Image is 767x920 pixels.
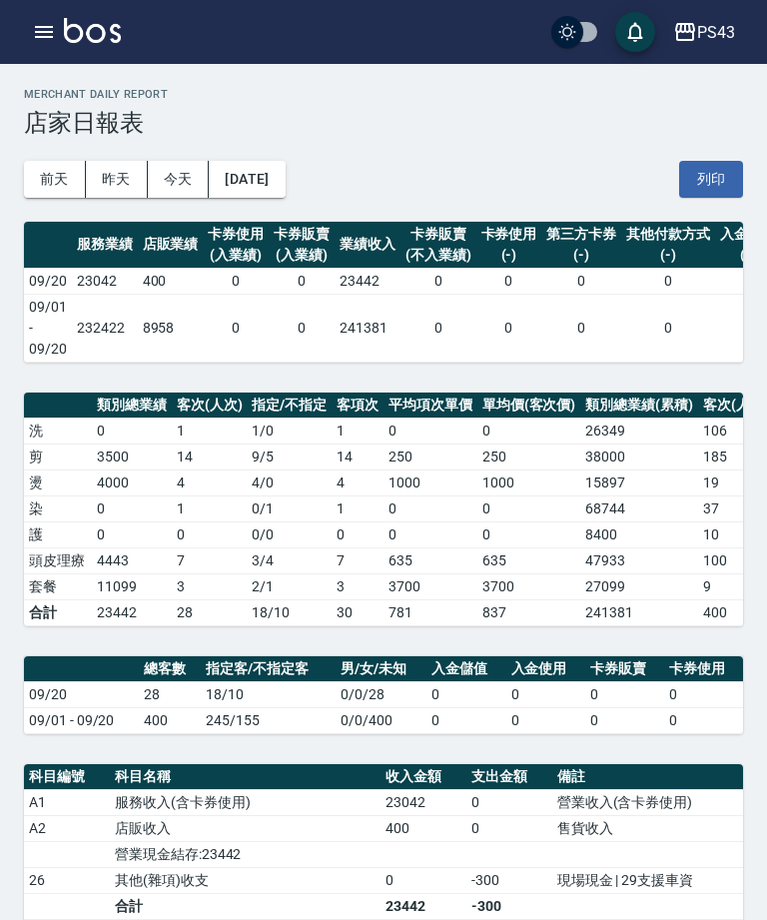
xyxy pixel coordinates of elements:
[24,681,139,707] td: 09/20
[621,268,715,294] td: 0
[72,222,138,269] th: 服務業績
[332,547,383,573] td: 7
[332,495,383,521] td: 1
[336,707,426,733] td: 0/0/400
[506,707,585,733] td: 0
[247,444,332,469] td: 9 / 5
[580,521,698,547] td: 8400
[86,161,148,198] button: 昨天
[172,573,248,599] td: 3
[24,495,92,521] td: 染
[336,656,426,682] th: 男/女/未知
[172,393,248,419] th: 客次(人次)
[24,161,86,198] button: 前天
[697,20,735,45] div: PS43
[400,268,476,294] td: 0
[92,521,172,547] td: 0
[580,573,698,599] td: 27099
[203,294,269,362] td: 0
[477,444,581,469] td: 250
[585,656,664,682] th: 卡券販賣
[546,245,616,266] div: (-)
[580,547,698,573] td: 47933
[405,224,471,245] div: 卡券販賣
[541,268,621,294] td: 0
[383,599,477,625] td: 781
[381,764,466,790] th: 收入金額
[580,393,698,419] th: 類別總業績(累積)
[110,764,381,790] th: 科目名稱
[138,294,204,362] td: 8958
[552,867,743,893] td: 現場現金 | 29支援車資
[92,573,172,599] td: 11099
[506,681,585,707] td: 0
[247,469,332,495] td: 4 / 0
[664,681,743,707] td: 0
[110,841,381,867] td: 營業現金結存:23442
[274,224,330,245] div: 卡券販賣
[405,245,471,266] div: (不入業績)
[172,469,248,495] td: 4
[383,393,477,419] th: 平均項次單價
[247,418,332,444] td: 1 / 0
[476,268,542,294] td: 0
[172,495,248,521] td: 1
[335,268,400,294] td: 23442
[477,521,581,547] td: 0
[24,789,110,815] td: A1
[552,789,743,815] td: 營業收入(含卡券使用)
[552,764,743,790] th: 備註
[24,268,72,294] td: 09/20
[139,707,201,733] td: 400
[621,294,715,362] td: 0
[332,444,383,469] td: 14
[172,418,248,444] td: 1
[580,444,698,469] td: 38000
[172,444,248,469] td: 14
[24,547,92,573] td: 頭皮理療
[585,681,664,707] td: 0
[92,547,172,573] td: 4443
[24,418,92,444] td: 洗
[247,521,332,547] td: 0 / 0
[139,656,201,682] th: 總客數
[332,469,383,495] td: 4
[381,789,466,815] td: 23042
[269,268,335,294] td: 0
[481,224,537,245] div: 卡券使用
[24,469,92,495] td: 燙
[626,224,710,245] div: 其他付款方式
[381,815,466,841] td: 400
[546,224,616,245] div: 第三方卡券
[466,789,552,815] td: 0
[209,161,285,198] button: [DATE]
[426,707,505,733] td: 0
[477,599,581,625] td: 837
[24,867,110,893] td: 26
[477,547,581,573] td: 635
[552,815,743,841] td: 售貨收入
[580,599,698,625] td: 241381
[332,418,383,444] td: 1
[247,547,332,573] td: 3 / 4
[615,12,655,52] button: save
[332,599,383,625] td: 30
[466,867,552,893] td: -300
[172,547,248,573] td: 7
[679,161,743,198] button: 列印
[664,656,743,682] th: 卡券使用
[332,573,383,599] td: 3
[580,495,698,521] td: 68744
[541,294,621,362] td: 0
[201,681,336,707] td: 18/10
[110,867,381,893] td: 其他(雜項)收支
[466,815,552,841] td: 0
[92,469,172,495] td: 4000
[383,495,477,521] td: 0
[274,245,330,266] div: (入業績)
[110,893,381,919] td: 合計
[24,294,72,362] td: 09/01 - 09/20
[24,815,110,841] td: A2
[477,418,581,444] td: 0
[148,161,210,198] button: 今天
